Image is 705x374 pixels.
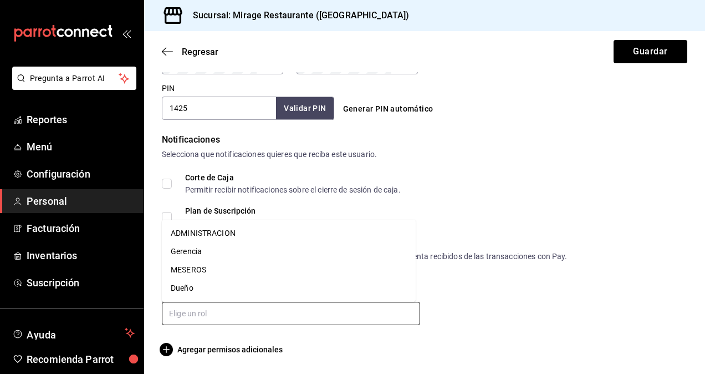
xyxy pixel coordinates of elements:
[27,139,135,154] span: Menú
[162,242,416,261] li: Gerencia
[27,194,135,209] span: Personal
[614,40,687,63] button: Guardar
[12,67,136,90] button: Pregunta a Parrot AI
[27,248,135,263] span: Inventarios
[185,186,401,194] div: Permitir recibir notificaciones sobre el cierre de sesión de caja.
[27,352,135,367] span: Recomienda Parrot
[30,73,119,84] span: Pregunta a Parrot AI
[27,275,135,290] span: Suscripción
[162,343,283,356] button: Agregar permisos adicionales
[162,278,687,293] div: Roles
[162,302,420,325] input: Elige un rol
[162,261,416,279] li: MESEROS
[339,99,438,119] button: Generar PIN automático
[184,9,409,22] h3: Sucursal: Mirage Restaurante ([GEOGRAPHIC_DATA])
[8,80,136,92] a: Pregunta a Parrot AI
[27,221,135,236] span: Facturación
[27,326,120,340] span: Ayuda
[162,224,416,242] li: ADMINISTRACION
[162,133,687,146] div: Notificaciones
[162,47,218,57] button: Regresar
[182,47,218,57] span: Regresar
[162,279,416,297] li: Dueño
[185,207,361,215] div: Plan de Suscripción
[27,112,135,127] span: Reportes
[27,166,135,181] span: Configuración
[276,97,334,120] button: Validar PIN
[162,97,276,120] input: 3 a 6 dígitos
[162,149,687,160] div: Selecciona que notificaciones quieres que reciba este usuario.
[162,84,175,92] label: PIN
[122,29,131,38] button: open_drawer_menu
[185,174,401,181] div: Corte de Caja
